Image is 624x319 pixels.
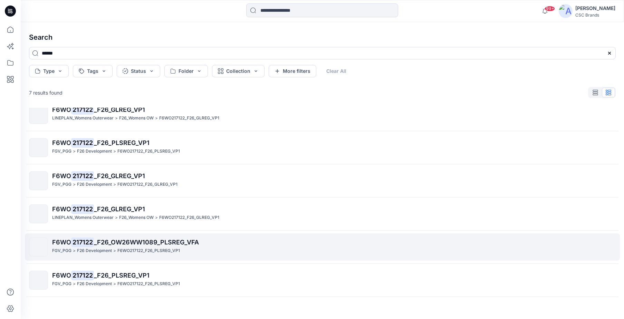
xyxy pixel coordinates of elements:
[269,65,316,77] button: More filters
[25,134,620,161] a: F6WO217122_F26_PLSREG_VP1FGV_PGG>F26 Development>F6WO217122_F26_PLSREG_VP1
[155,115,158,122] p: >
[71,204,94,214] mark: 217122
[52,205,71,213] span: F6WO
[117,280,180,288] p: F6WO217122_F26_PLSREG_VP1
[73,148,76,155] p: >
[115,214,118,221] p: >
[113,247,116,254] p: >
[94,205,145,213] span: _F26_GLREG_VP1
[119,214,154,221] p: F26_Womens OW
[29,89,63,96] p: 7 results found
[25,167,620,194] a: F6WO217122_F26_GLREG_VP1FGV_PGG>F26 Development>F6WO217122_F26_GLREG_VP1
[117,148,180,155] p: F6WO217122_F26_PLSREG_VP1
[117,181,177,188] p: F6WO217122_F26_GLREG_VP1
[212,65,265,77] button: Collection
[25,101,620,128] a: F6WO217122_F26_GLREG_VP1LINEPLAN_Womens Outerwear>F26_Womens OW>F6WO217122_F26_GLREG_VP1
[52,115,114,122] p: LINEPLAN_Womens Outerwear
[115,115,118,122] p: >
[77,280,112,288] p: F26 Development
[117,247,180,254] p: F6WO217122_F26_PLSREG_VP1
[25,200,620,228] a: F6WO217122_F26_GLREG_VP1LINEPLAN_Womens Outerwear>F26_Womens OW>F6WO217122_F26_GLREG_VP1
[94,139,150,146] span: _F26_PLSREG_VP1
[545,6,555,11] span: 99+
[73,247,76,254] p: >
[575,4,615,12] div: [PERSON_NAME]
[73,280,76,288] p: >
[113,280,116,288] p: >
[52,214,114,221] p: LINEPLAN_Womens Outerwear
[73,65,113,77] button: Tags
[71,138,94,147] mark: 217122
[117,65,160,77] button: Status
[159,115,219,122] p: F6WO217122_F26_GLREG_VP1
[52,280,71,288] p: FGV_PGG
[94,106,145,113] span: _F26_GLREG_VP1
[52,272,71,279] span: F6WO
[77,181,112,188] p: F26 Development
[25,267,620,294] a: F6WO217122_F26_PLSREG_VP1FGV_PGG>F26 Development>F6WO217122_F26_PLSREG_VP1
[94,172,145,180] span: _F26_GLREG_VP1
[559,4,573,18] img: avatar
[52,139,71,146] span: F6WO
[119,115,154,122] p: F26_Womens OW
[164,65,208,77] button: Folder
[159,214,219,221] p: F6WO217122_F26_GLREG_VP1
[52,181,71,188] p: FGV_PGG
[25,233,620,261] a: F6WO217122_F26_OW26WW1089_PLSREG_VFAFGV_PGG>F26 Development>F6WO217122_F26_PLSREG_VP1
[113,181,116,188] p: >
[575,12,615,18] div: CSC Brands
[73,181,76,188] p: >
[52,172,71,180] span: F6WO
[77,247,112,254] p: F26 Development
[94,272,150,279] span: _F26_PLSREG_VP1
[23,28,621,47] h4: Search
[155,214,158,221] p: >
[71,105,94,114] mark: 217122
[52,148,71,155] p: FGV_PGG
[52,239,71,246] span: F6WO
[71,270,94,280] mark: 217122
[113,148,116,155] p: >
[94,239,199,246] span: _F26_OW26WW1089_PLSREG_VFA
[77,148,112,155] p: F26 Development
[52,106,71,113] span: F6WO
[29,65,69,77] button: Type
[71,237,94,247] mark: 217122
[52,247,71,254] p: FGV_PGG
[71,171,94,181] mark: 217122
